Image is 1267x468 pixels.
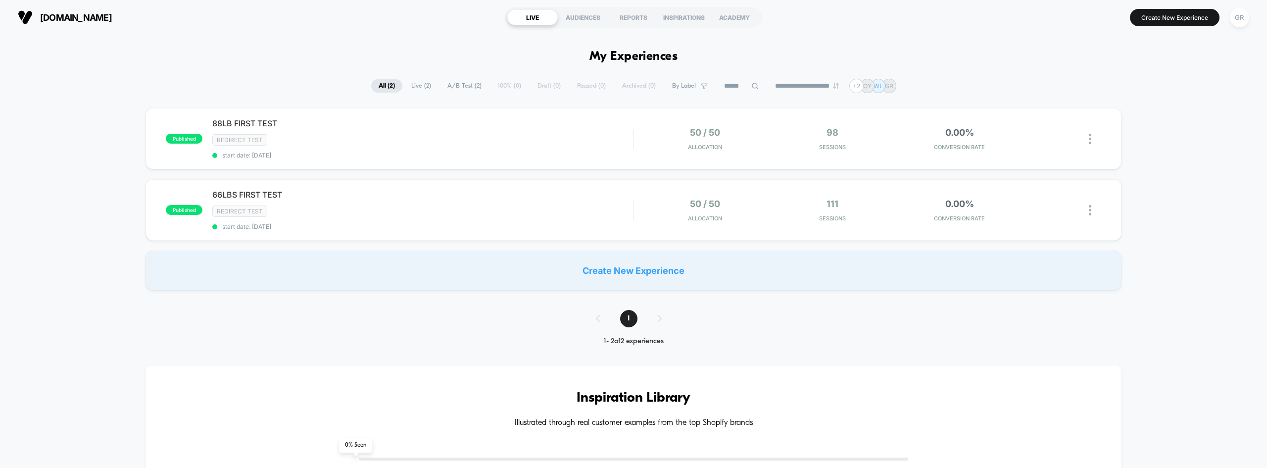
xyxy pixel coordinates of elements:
[690,127,720,138] span: 50 / 50
[833,83,839,89] img: end
[1089,134,1091,144] img: close
[15,9,115,25] button: [DOMAIN_NAME]
[212,206,267,217] span: Redirect Test
[558,9,608,25] div: AUDIENCES
[885,82,893,90] p: GR
[688,144,722,151] span: Allocation
[166,134,202,144] span: published
[827,127,838,138] span: 98
[898,215,1021,222] span: CONVERSION RATE
[945,127,974,138] span: 0.00%
[175,390,1091,406] h3: Inspiration Library
[1130,9,1219,26] button: Create New Experience
[620,310,637,327] span: 1
[672,82,696,90] span: By Label
[212,134,267,146] span: Redirect Test
[827,199,838,209] span: 111
[40,12,112,23] span: [DOMAIN_NAME]
[608,9,659,25] div: REPORTS
[659,9,709,25] div: INSPIRATIONS
[146,251,1121,290] div: Create New Experience
[339,438,372,453] span: 0 % Seen
[589,50,678,64] h1: My Experiences
[212,223,633,230] span: start date: [DATE]
[898,144,1021,151] span: CONVERSION RATE
[212,118,633,128] span: 88LB FIRST TEST
[849,79,864,93] div: + 2
[771,215,893,222] span: Sessions
[18,10,33,25] img: Visually logo
[175,418,1091,428] h4: Illustrated through real customer examples from the top Shopify brands
[1230,8,1249,27] div: GR
[212,190,633,200] span: 66LBS FIRST TEST
[212,152,633,159] span: start date: [DATE]
[945,199,974,209] span: 0.00%
[507,9,558,25] div: LIVE
[166,205,202,215] span: published
[874,82,883,90] p: WL
[440,79,489,93] span: A/B Test ( 2 )
[690,199,720,209] span: 50 / 50
[771,144,893,151] span: Sessions
[371,79,402,93] span: All ( 2 )
[709,9,760,25] div: ACADEMY
[688,215,722,222] span: Allocation
[1227,7,1252,28] button: GR
[863,82,872,90] p: OY
[586,337,682,346] div: 1 - 2 of 2 experiences
[1089,205,1091,215] img: close
[404,79,439,93] span: Live ( 2 )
